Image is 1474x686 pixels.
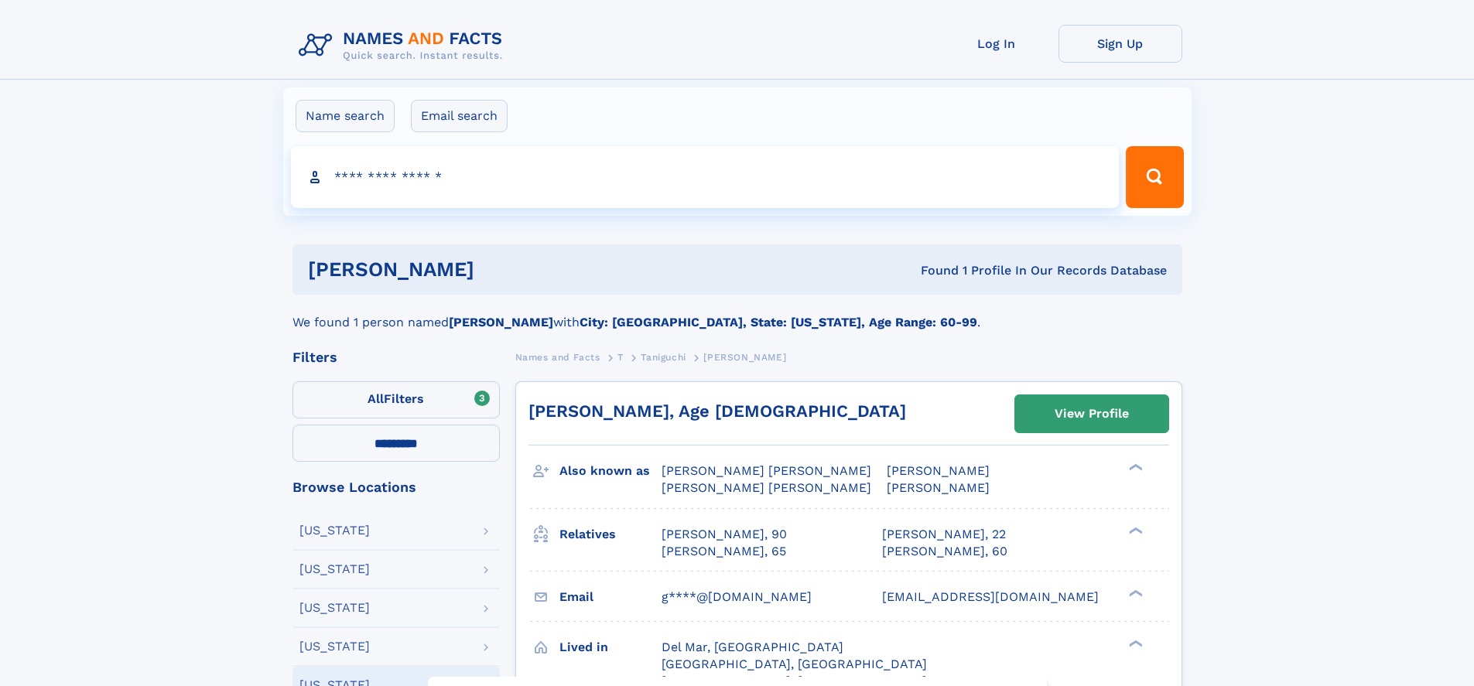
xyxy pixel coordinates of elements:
[662,657,927,671] span: [GEOGRAPHIC_DATA], [GEOGRAPHIC_DATA]
[1125,525,1144,535] div: ❯
[641,347,686,367] a: Taniguchi
[299,524,370,537] div: [US_STATE]
[292,350,500,364] div: Filters
[299,640,370,653] div: [US_STATE]
[1125,588,1144,598] div: ❯
[882,543,1007,560] a: [PERSON_NAME], 60
[296,100,395,132] label: Name search
[559,521,662,548] h3: Relatives
[662,543,786,560] a: [PERSON_NAME], 65
[617,347,624,367] a: T
[887,480,990,495] span: [PERSON_NAME]
[559,458,662,484] h3: Also known as
[662,640,843,654] span: Del Mar, [GEOGRAPHIC_DATA]
[697,262,1167,279] div: Found 1 Profile In Our Records Database
[580,315,977,329] b: City: [GEOGRAPHIC_DATA], State: [US_STATE], Age Range: 60-99
[292,381,500,418] label: Filters
[617,352,624,363] span: T
[662,463,871,478] span: [PERSON_NAME] [PERSON_NAME]
[1125,638,1144,648] div: ❯
[411,100,508,132] label: Email search
[291,146,1120,208] input: search input
[1125,462,1144,473] div: ❯
[662,480,871,495] span: [PERSON_NAME] [PERSON_NAME]
[292,295,1182,332] div: We found 1 person named with .
[641,352,686,363] span: Taniguchi
[299,563,370,575] div: [US_STATE]
[1055,396,1129,432] div: View Profile
[935,25,1058,63] a: Log In
[882,589,1099,604] span: [EMAIL_ADDRESS][DOMAIN_NAME]
[1015,395,1168,432] a: View Profile
[662,526,787,543] a: [PERSON_NAME], 90
[887,463,990,478] span: [PERSON_NAME]
[308,260,698,279] h1: [PERSON_NAME]
[515,347,600,367] a: Names and Facts
[703,352,786,363] span: [PERSON_NAME]
[292,480,500,494] div: Browse Locations
[292,25,515,67] img: Logo Names and Facts
[882,526,1006,543] a: [PERSON_NAME], 22
[528,401,906,421] a: [PERSON_NAME], Age [DEMOGRAPHIC_DATA]
[559,634,662,660] h3: Lived in
[299,602,370,614] div: [US_STATE]
[559,584,662,610] h3: Email
[368,391,384,406] span: All
[1058,25,1182,63] a: Sign Up
[1126,146,1183,208] button: Search Button
[449,315,553,329] b: [PERSON_NAME]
